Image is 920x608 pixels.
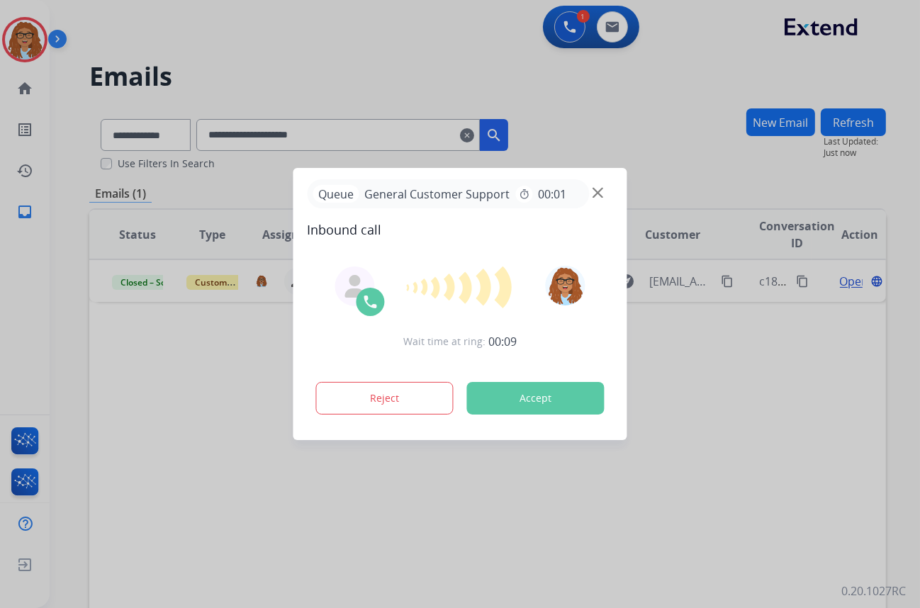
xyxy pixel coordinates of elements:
span: Wait time at ring: [403,334,486,349]
p: Queue [313,185,359,203]
p: 0.20.1027RC [841,582,906,599]
img: call-icon [362,293,379,310]
img: avatar [545,266,585,305]
span: General Customer Support [359,186,516,203]
button: Accept [467,382,605,415]
span: 00:01 [539,186,567,203]
img: close-button [593,188,603,198]
img: agent-avatar [344,275,366,298]
mat-icon: timer [519,188,530,200]
span: Inbound call [308,220,613,240]
span: 00:09 [488,333,517,350]
button: Reject [316,382,454,415]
